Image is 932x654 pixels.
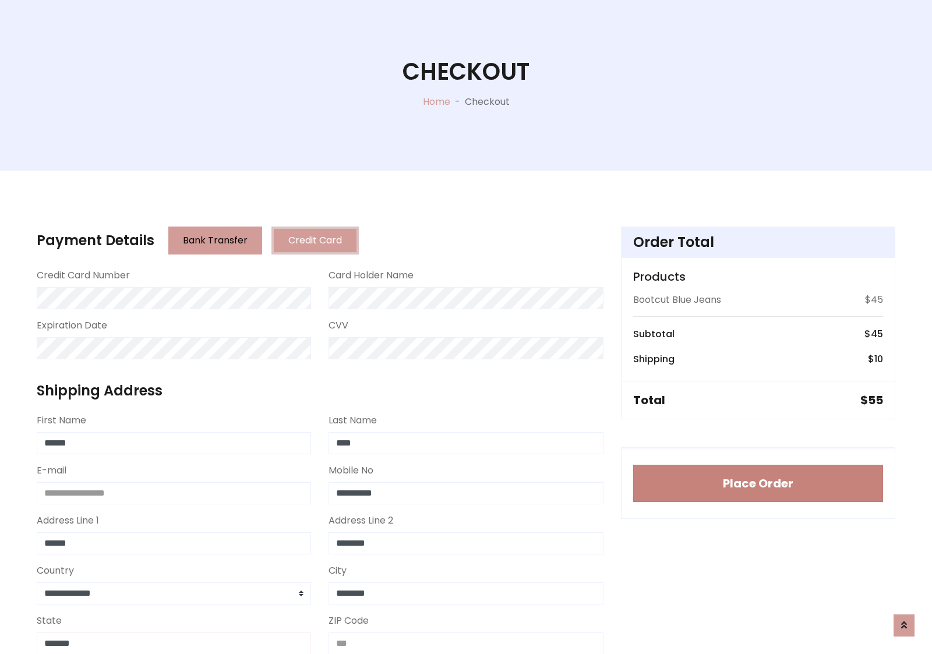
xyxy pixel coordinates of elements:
[37,383,603,400] h4: Shipping Address
[168,227,262,254] button: Bank Transfer
[37,268,130,282] label: Credit Card Number
[874,352,883,366] span: 10
[329,268,414,282] label: Card Holder Name
[37,319,107,333] label: Expiration Date
[423,95,450,108] a: Home
[865,293,883,307] p: $45
[868,392,883,408] span: 55
[864,328,883,340] h6: $
[633,328,675,340] h6: Subtotal
[633,393,665,407] h5: Total
[37,514,99,528] label: Address Line 1
[633,353,675,365] h6: Shipping
[450,95,465,109] p: -
[860,393,883,407] h5: $
[633,293,721,307] p: Bootcut Blue Jeans
[633,270,883,284] h5: Products
[403,58,529,86] h1: Checkout
[329,514,393,528] label: Address Line 2
[633,465,883,502] button: Place Order
[329,319,348,333] label: CVV
[871,327,883,341] span: 45
[868,353,883,365] h6: $
[271,227,359,254] button: Credit Card
[465,95,510,109] p: Checkout
[329,614,369,628] label: ZIP Code
[37,413,86,427] label: First Name
[329,413,377,427] label: Last Name
[37,232,154,249] h4: Payment Details
[37,614,62,628] label: State
[633,234,883,251] h4: Order Total
[37,564,74,578] label: Country
[329,564,347,578] label: City
[37,464,66,478] label: E-mail
[329,464,373,478] label: Mobile No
